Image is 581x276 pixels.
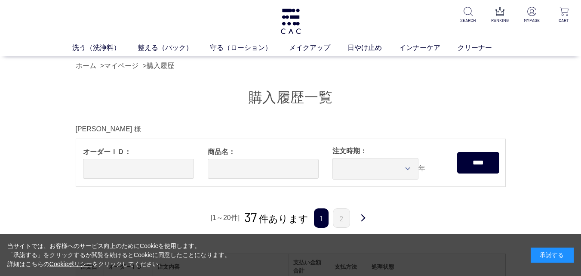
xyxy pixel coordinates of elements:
[458,43,509,53] a: クリーナー
[458,7,479,24] a: SEARCH
[49,260,92,267] a: Cookieポリシー
[208,147,319,157] span: 商品名：
[280,9,302,34] img: logo
[333,208,350,228] a: 2
[83,147,194,157] span: オーダーＩＤ：
[143,61,176,71] li: >
[399,43,458,53] a: インナーケア
[354,208,372,229] a: 次
[72,43,138,53] a: 洗う（洗浄料）
[76,124,506,134] div: [PERSON_NAME] 様
[244,209,257,225] span: 37
[210,43,289,53] a: 守る（ローション）
[490,7,510,24] a: RANKING
[244,214,308,224] span: 件あります
[490,17,510,24] p: RANKING
[76,88,506,107] h1: 購入履歴一覧
[104,62,138,69] a: マイページ
[147,62,174,69] a: 購入履歴
[209,211,241,224] div: [1～20件]
[326,139,450,186] div: 年
[332,146,443,156] span: 注文時期：
[289,43,347,53] a: メイクアップ
[138,43,210,53] a: 整える（パック）
[314,208,329,228] span: 1
[347,43,399,53] a: 日やけ止め
[458,17,479,24] p: SEARCH
[553,7,574,24] a: CART
[522,17,542,24] p: MYPAGE
[100,61,141,71] li: >
[531,248,574,263] div: 承諾する
[522,7,542,24] a: MYPAGE
[7,242,231,269] div: 当サイトでは、お客様へのサービス向上のためにCookieを使用します。 「承諾する」をクリックするか閲覧を続けるとCookieに同意したことになります。 詳細はこちらの をクリックしてください。
[76,62,96,69] a: ホーム
[553,17,574,24] p: CART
